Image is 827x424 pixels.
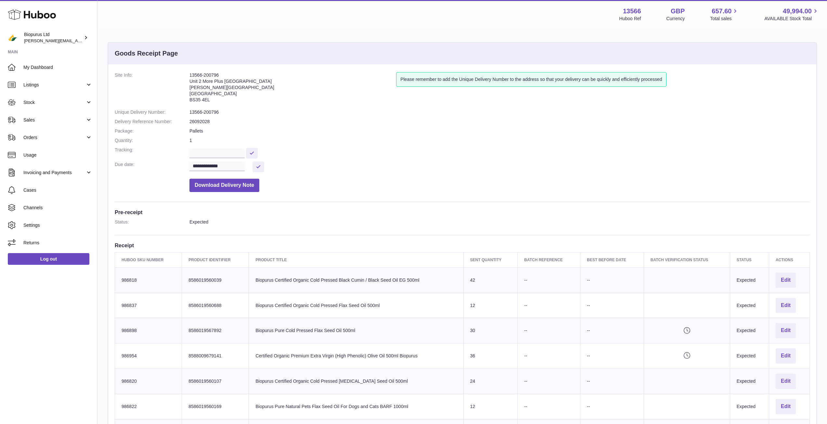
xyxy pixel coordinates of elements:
[115,293,182,318] td: 986837
[115,161,189,172] dt: Due date:
[623,7,641,16] strong: 13566
[23,99,85,106] span: Stock
[115,394,182,419] td: 986822
[776,348,796,364] button: Edit
[23,64,92,71] span: My Dashboard
[189,128,810,134] dd: Pallets
[115,72,189,106] dt: Site Info:
[115,109,189,115] dt: Unique Delivery Number:
[189,179,259,192] button: Download Delivery Note
[776,298,796,313] button: Edit
[463,318,518,343] td: 30
[23,152,92,158] span: Usage
[23,205,92,211] span: Channels
[115,137,189,144] dt: Quantity:
[249,394,463,419] td: Biopurus Pure Natural Pets Flax Seed Oil For Dogs and Cats BARF 1000ml
[783,7,812,16] span: 49,994.00
[115,252,182,267] th: Huboo SKU Number
[249,369,463,394] td: Biopurus Certified Organic Cold Pressed [MEDICAL_DATA] Seed Oil 500ml
[764,16,819,22] span: AVAILABLE Stock Total
[463,293,518,318] td: 12
[23,135,85,141] span: Orders
[580,394,644,419] td: --
[249,343,463,369] td: Certified Organic Premium Extra Virgin (High Phenolic) Olive Oil 500ml Biopurus
[189,219,810,225] dd: Expected
[115,128,189,134] dt: Package:
[115,318,182,343] td: 986898
[580,343,644,369] td: --
[730,394,769,419] td: Expected
[776,273,796,288] button: Edit
[463,394,518,419] td: 12
[776,323,796,338] button: Edit
[23,240,92,246] span: Returns
[23,187,92,193] span: Cases
[115,369,182,394] td: 986820
[189,109,810,115] dd: 13566-200796
[463,267,518,293] td: 42
[730,369,769,394] td: Expected
[518,343,580,369] td: --
[644,252,730,267] th: Batch Verification Status
[619,16,641,22] div: Huboo Ref
[249,293,463,318] td: Biopurus Certified Organic Cold Pressed Flax Seed Oil 500ml
[24,38,130,43] span: [PERSON_NAME][EMAIL_ADDRESS][DOMAIN_NAME]
[730,318,769,343] td: Expected
[712,7,731,16] span: 657.60
[671,7,685,16] strong: GBP
[249,267,463,293] td: Biopurus Certified Organic Cold Pressed Black Cumin / Black Seed Oil EG 500ml
[518,394,580,419] td: --
[182,252,249,267] th: Product Identifier
[730,343,769,369] td: Expected
[8,33,18,43] img: peter@biopurus.co.uk
[580,267,644,293] td: --
[730,252,769,267] th: Status
[730,267,769,293] td: Expected
[518,318,580,343] td: --
[580,252,644,267] th: Best Before Date
[710,16,739,22] span: Total sales
[730,293,769,318] td: Expected
[189,137,810,144] dd: 1
[189,72,396,106] address: 13566-200796 Unit 2 More Plus [GEOGRAPHIC_DATA] [PERSON_NAME][GEOGRAPHIC_DATA] [GEOGRAPHIC_DATA] ...
[249,252,463,267] th: Product title
[115,119,189,125] dt: Delivery Reference Number:
[710,7,739,22] a: 657.60 Total sales
[463,252,518,267] th: Sent Quantity
[764,7,819,22] a: 49,994.00 AVAILABLE Stock Total
[249,318,463,343] td: Biopurus Pure Cold Pressed Flax Seed Oil 500ml
[666,16,685,22] div: Currency
[518,252,580,267] th: Batch Reference
[23,117,85,123] span: Sales
[182,369,249,394] td: 8586019560107
[8,253,89,265] a: Log out
[115,209,810,216] h3: Pre-receipt
[769,252,809,267] th: Actions
[182,267,249,293] td: 8586019560039
[182,394,249,419] td: 8586019560169
[115,219,189,225] dt: Status:
[518,293,580,318] td: --
[23,170,85,176] span: Invoicing and Payments
[115,49,178,58] h3: Goods Receipt Page
[463,369,518,394] td: 24
[518,369,580,394] td: --
[580,369,644,394] td: --
[115,267,182,293] td: 986818
[23,82,85,88] span: Listings
[463,343,518,369] td: 36
[518,267,580,293] td: --
[580,318,644,343] td: --
[776,374,796,389] button: Edit
[182,293,249,318] td: 8586019560688
[776,399,796,414] button: Edit
[24,32,83,44] div: Biopurus Ltd
[580,293,644,318] td: --
[115,343,182,369] td: 986954
[189,119,810,125] dd: 26092028
[115,147,189,158] dt: Tracking:
[115,242,810,249] h3: Receipt
[23,222,92,228] span: Settings
[396,72,666,87] div: Please remember to add the Unique Delivery Number to the address so that your delivery can be qui...
[182,343,249,369] td: 8588009679141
